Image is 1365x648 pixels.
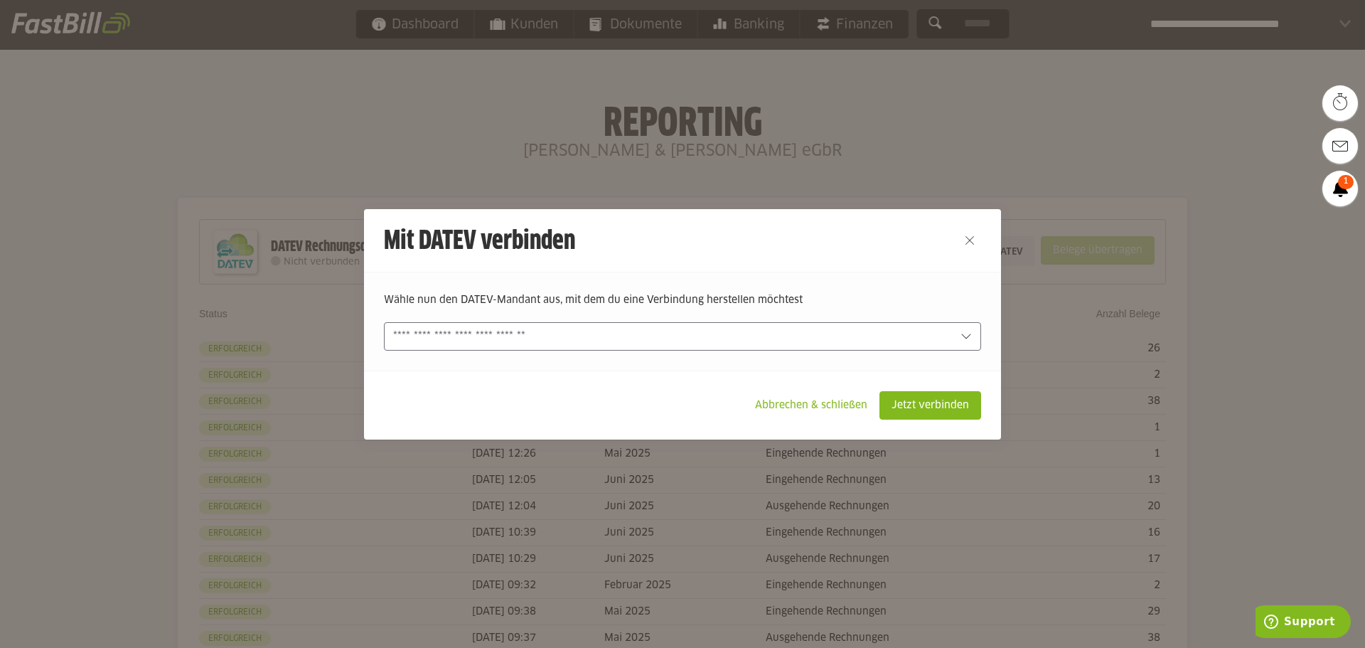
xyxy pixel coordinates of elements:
[1256,605,1351,641] iframe: Öffnet ein Widget, in dem Sie weitere Informationen finden
[1322,171,1358,206] a: 1
[743,391,879,420] sl-button: Abbrechen & schließen
[879,391,981,420] sl-button: Jetzt verbinden
[384,292,981,308] p: Wähle nun den DATEV-Mandant aus, mit dem du eine Verbindung herstellen möchtest
[1338,175,1354,189] span: 1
